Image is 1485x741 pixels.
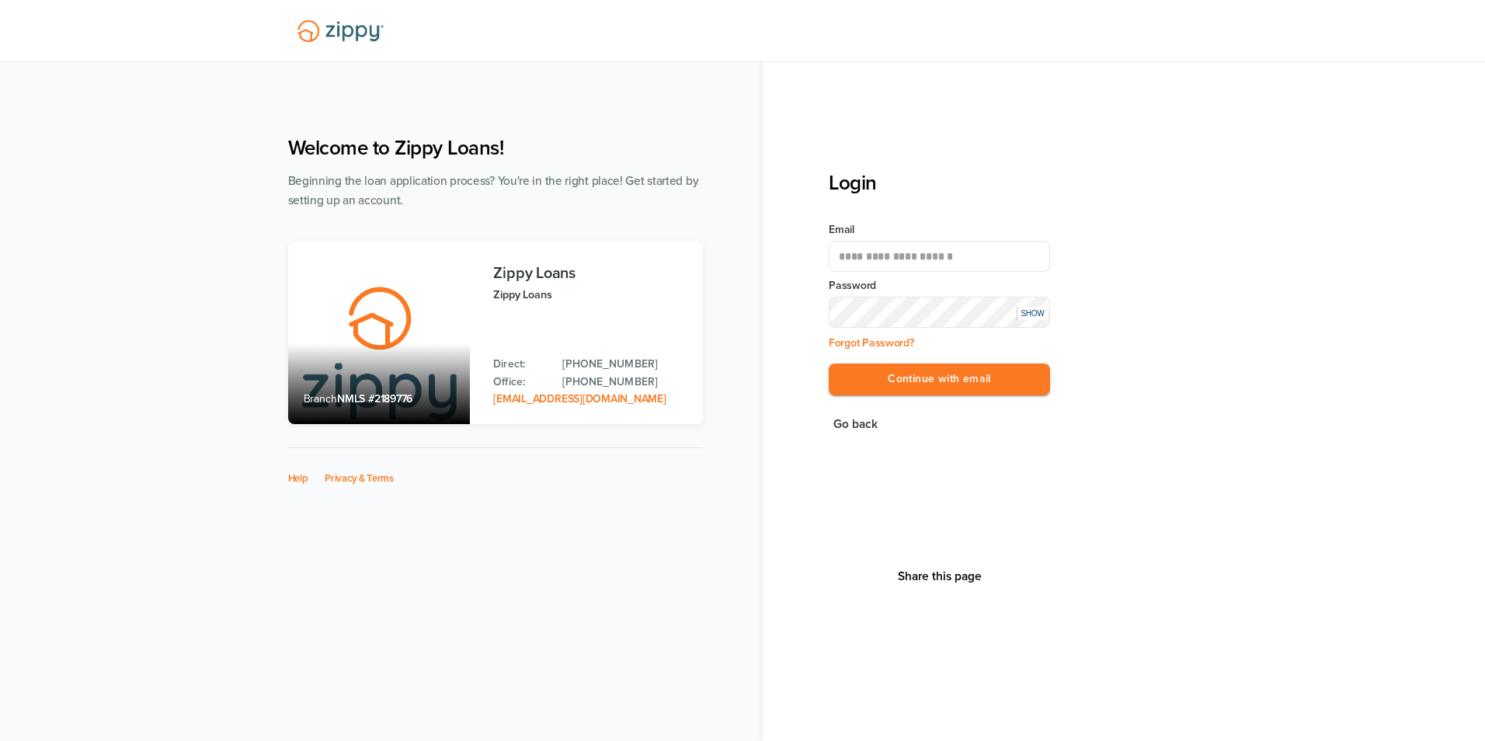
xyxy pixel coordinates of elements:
span: Branch [304,392,338,405]
div: SHOW [1017,307,1048,320]
input: Email Address [829,241,1050,272]
img: Lender Logo [288,13,393,49]
p: Office: [493,374,547,391]
input: Input Password [829,297,1050,328]
label: Email [829,222,1050,238]
a: Forgot Password? [829,336,914,350]
label: Password [829,278,1050,294]
h1: Welcome to Zippy Loans! [288,136,703,160]
a: Direct Phone: 512-975-2947 [562,356,687,373]
button: Go back [829,414,882,435]
h3: Login [829,171,1050,195]
button: Continue with email [829,364,1050,395]
a: Privacy & Terms [325,472,394,485]
h3: Zippy Loans [493,265,687,282]
span: Beginning the loan application process? You're in the right place! Get started by setting up an a... [288,174,699,207]
p: Zippy Loans [493,286,687,304]
button: Share This Page [893,569,986,584]
p: Direct: [493,356,547,373]
a: Office Phone: 512-975-2947 [562,374,687,391]
a: Email Address: zippyguide@zippymh.com [493,392,666,405]
a: Help [288,472,308,485]
span: NMLS #2189776 [337,392,412,405]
